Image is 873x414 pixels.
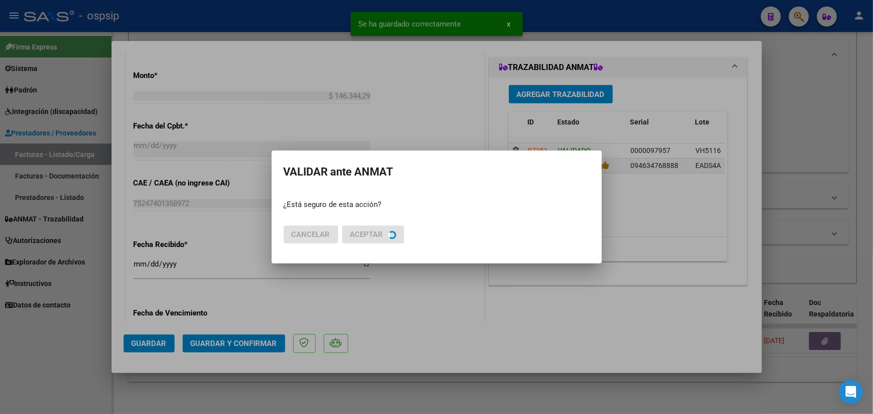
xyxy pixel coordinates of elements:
p: ¿Está seguro de esta acción? [284,199,590,210]
button: Aceptar [342,225,404,243]
span: Cancelar [292,230,330,239]
span: Aceptar [350,230,383,239]
button: Cancelar [284,225,338,243]
div: Open Intercom Messenger [839,380,863,404]
h2: VALIDAR ante ANMAT [284,162,590,181]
